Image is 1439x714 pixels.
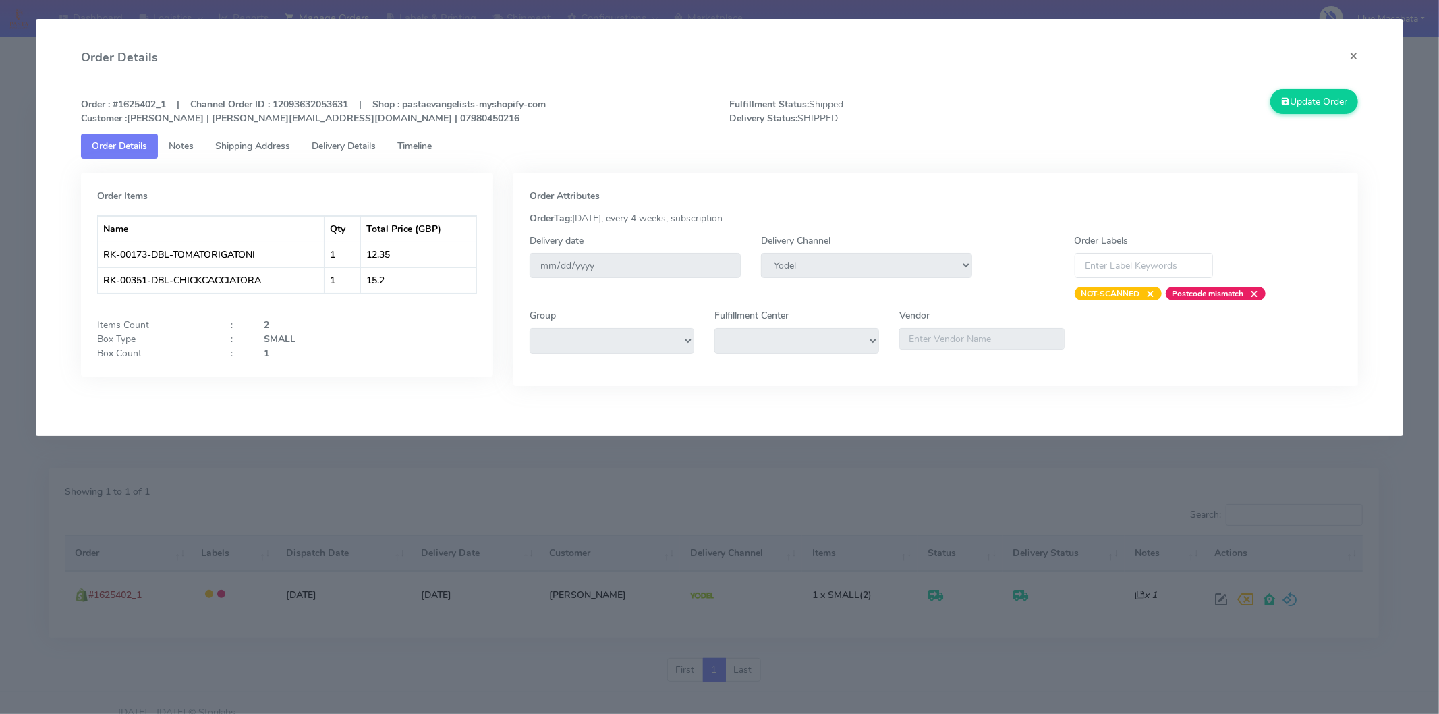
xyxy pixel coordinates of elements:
[719,97,1044,126] span: Shipped SHIPPED
[1338,38,1369,74] button: Close
[519,211,1352,225] div: [DATE], every 4 weeks, subscription
[899,308,930,323] label: Vendor
[361,216,476,242] th: Total Price (GBP)
[87,332,221,346] div: Box Type
[729,112,797,125] strong: Delivery Status:
[87,318,221,332] div: Items Count
[1075,234,1129,248] label: Order Labels
[761,234,830,248] label: Delivery Channel
[397,140,432,153] span: Timeline
[729,98,809,111] strong: Fulfillment Status:
[1244,287,1259,300] span: ×
[325,267,361,293] td: 1
[264,319,269,331] strong: 2
[361,242,476,267] td: 12.35
[97,190,148,202] strong: Order Items
[87,346,221,360] div: Box Count
[530,190,600,202] strong: Order Attributes
[530,234,584,248] label: Delivery date
[312,140,376,153] span: Delivery Details
[325,216,361,242] th: Qty
[714,308,789,323] label: Fulfillment Center
[81,134,1358,159] ul: Tabs
[221,332,254,346] div: :
[1075,253,1214,278] input: Enter Label Keywords
[1270,89,1358,114] button: Update Order
[1140,287,1155,300] span: ×
[98,267,325,293] td: RK-00351-DBL-CHICKCACCIATORA
[98,242,325,267] td: RK-00173-DBL-TOMATORIGATONI
[530,212,572,225] strong: OrderTag:
[1173,288,1244,299] strong: Postcode mismatch
[264,347,269,360] strong: 1
[325,242,361,267] td: 1
[81,49,158,67] h4: Order Details
[221,318,254,332] div: :
[169,140,194,153] span: Notes
[81,112,127,125] strong: Customer :
[92,140,147,153] span: Order Details
[81,98,546,125] strong: Order : #1625402_1 | Channel Order ID : 12093632053631 | Shop : pastaevangelists-myshopify-com [P...
[215,140,290,153] span: Shipping Address
[530,308,556,323] label: Group
[899,328,1064,350] input: Enter Vendor Name
[361,267,476,293] td: 15.2
[221,346,254,360] div: :
[98,216,325,242] th: Name
[264,333,295,346] strong: SMALL
[1081,288,1140,299] strong: NOT-SCANNED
